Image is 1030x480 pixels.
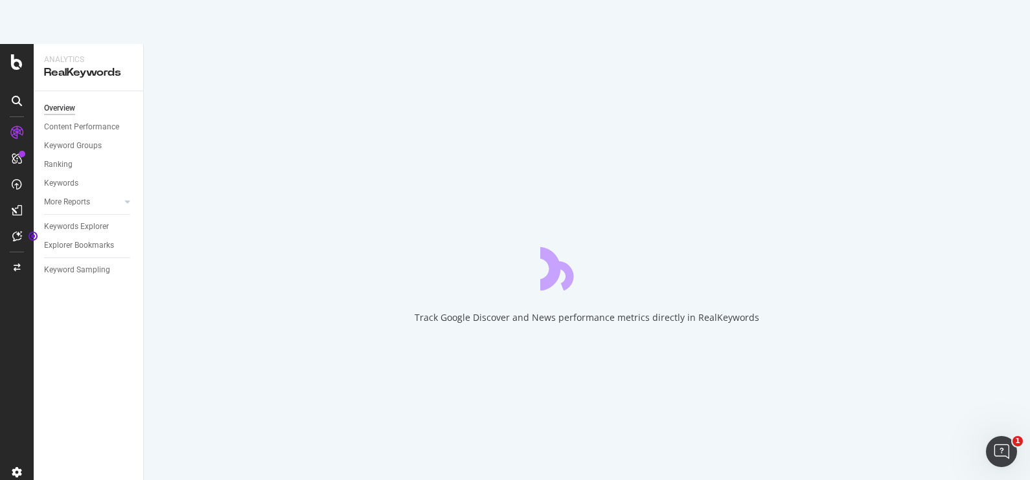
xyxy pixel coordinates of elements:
[44,239,114,252] div: Explorer Bookmarks
[415,311,759,324] div: Track Google Discover and News performance metrics directly in RealKeywords
[44,220,134,234] a: Keywords Explorer
[44,263,134,277] a: Keyword Sampling
[1013,436,1023,446] span: 1
[44,263,110,277] div: Keyword Sampling
[44,177,134,190] a: Keywords
[44,102,75,115] div: Overview
[44,158,134,171] a: Ranking
[986,436,1017,467] iframe: Intercom live chat
[540,244,634,290] div: animation
[44,102,134,115] a: Overview
[44,220,109,234] div: Keywords Explorer
[44,54,133,65] div: Analytics
[44,120,134,134] a: Content Performance
[44,195,90,209] div: More Reports
[27,230,39,242] div: Tooltip anchor
[44,177,78,190] div: Keywords
[44,65,133,80] div: RealKeywords
[44,139,102,153] div: Keyword Groups
[44,158,73,171] div: Ranking
[44,239,134,252] a: Explorer Bookmarks
[44,195,121,209] a: More Reports
[44,139,134,153] a: Keyword Groups
[44,120,119,134] div: Content Performance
